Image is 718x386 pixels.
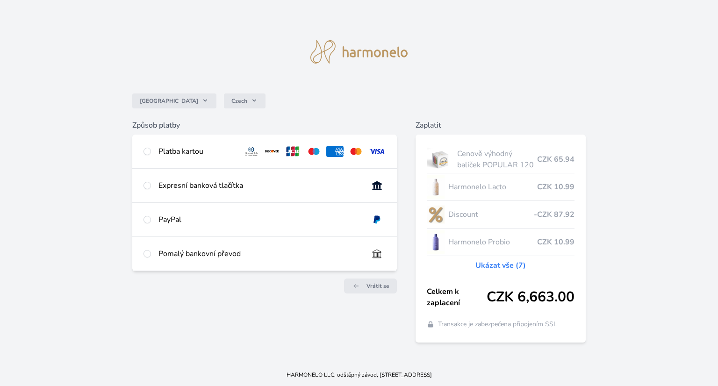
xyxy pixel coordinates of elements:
img: logo.svg [310,40,408,64]
span: Harmonelo Probio [448,236,537,248]
h6: Zaplatit [416,120,586,131]
div: PayPal [158,214,361,225]
img: visa.svg [368,146,386,157]
img: maestro.svg [305,146,323,157]
img: popular.jpg [427,148,453,171]
h6: Způsob platby [132,120,397,131]
div: Platba kartou [158,146,235,157]
img: discover.svg [264,146,281,157]
img: onlineBanking_CZ.svg [368,180,386,191]
a: Vrátit se [344,279,397,293]
span: Cenově výhodný balíček POPULAR 120 [457,148,537,171]
img: bankTransfer_IBAN.svg [368,248,386,259]
button: Czech [224,93,266,108]
span: Transakce je zabezpečena připojením SSL [438,320,557,329]
img: CLEAN_PROBIO_se_stinem_x-lo.jpg [427,230,445,254]
div: Pomalý bankovní převod [158,248,361,259]
img: mc.svg [347,146,365,157]
span: Discount [448,209,534,220]
img: CLEAN_LACTO_se_stinem_x-hi-lo.jpg [427,175,445,199]
img: discount-lo.png [427,203,445,226]
span: CZK 10.99 [537,181,574,193]
img: diners.svg [243,146,260,157]
span: CZK 6,663.00 [487,289,574,306]
img: paypal.svg [368,214,386,225]
span: Harmonelo Lacto [448,181,537,193]
span: Vrátit se [366,282,389,290]
span: Celkem k zaplacení [427,286,487,308]
span: Czech [231,97,247,105]
span: -CZK 87.92 [534,209,574,220]
img: amex.svg [326,146,344,157]
span: CZK 65.94 [537,154,574,165]
button: [GEOGRAPHIC_DATA] [132,93,216,108]
img: jcb.svg [284,146,302,157]
span: CZK 10.99 [537,236,574,248]
span: [GEOGRAPHIC_DATA] [140,97,198,105]
a: Ukázat vše (7) [475,260,526,271]
div: Expresní banková tlačítka [158,180,361,191]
